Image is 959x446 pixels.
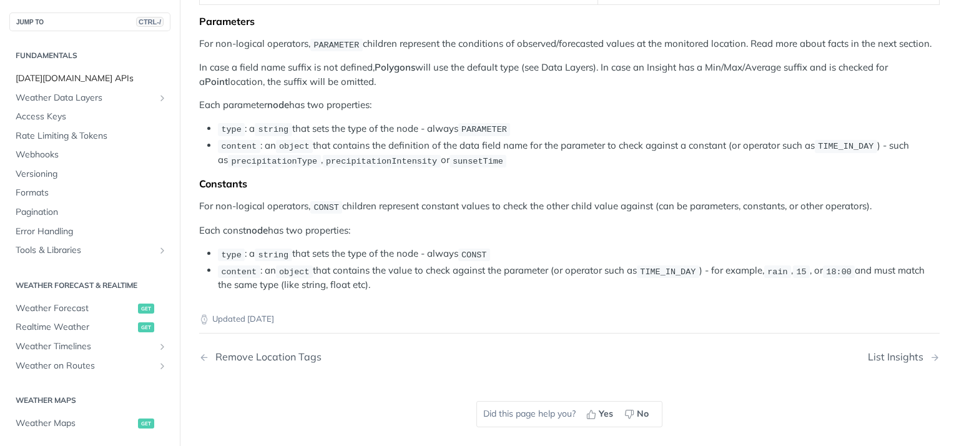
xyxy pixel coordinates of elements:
[16,187,167,199] span: Formats
[9,184,170,202] a: Formats
[199,351,516,363] a: Previous Page: Remove Location Tags
[9,357,170,375] a: Weather on RoutesShow subpages for Weather on Routes
[157,361,167,371] button: Show subpages for Weather on Routes
[221,250,241,259] span: type
[16,168,167,181] span: Versioning
[868,351,940,363] a: Next Page: List Insights
[16,149,167,161] span: Webhooks
[375,61,415,73] strong: Polygons
[199,224,940,238] p: Each const has two properties:
[16,130,167,142] span: Rate Limiting & Tokens
[221,267,257,276] span: content
[231,156,317,166] span: precipitationType
[138,322,154,332] span: get
[9,165,170,184] a: Versioning
[199,313,940,325] p: Updated [DATE]
[138,304,154,314] span: get
[157,245,167,255] button: Show subpages for Tools & Libraries
[9,318,170,337] a: Realtime Weatherget
[461,250,487,259] span: CONST
[582,405,620,424] button: Yes
[246,224,268,236] strong: node
[9,203,170,222] a: Pagination
[199,37,940,51] p: For non-logical operators, children represent the conditions of observed/forecasted values at the...
[16,244,154,257] span: Tools & Libraries
[767,267,787,276] span: rain
[868,351,930,363] div: List Insights
[221,142,257,151] span: content
[199,15,940,27] div: Parameters
[461,125,507,134] span: PARAMETER
[620,405,656,424] button: No
[313,40,359,49] span: PARAMETER
[16,302,135,315] span: Weather Forecast
[136,17,164,27] span: CTRL-/
[16,111,167,123] span: Access Keys
[9,107,170,126] a: Access Keys
[9,127,170,146] a: Rate Limiting & Tokens
[279,142,310,151] span: object
[9,50,170,61] h2: Fundamentals
[16,206,167,219] span: Pagination
[199,199,940,214] p: For non-logical operators, children represent constant values to check the other child value agai...
[205,76,228,87] strong: Point
[476,401,662,427] div: Did this page help you?
[258,125,289,134] span: string
[157,342,167,352] button: Show subpages for Weather Timelines
[16,92,154,104] span: Weather Data Layers
[9,241,170,260] a: Tools & LibrariesShow subpages for Tools & Libraries
[138,419,154,429] span: get
[218,247,940,261] li: : a that sets the type of the node - always
[218,264,940,292] li: : an that contains the value to check against the parameter (or operator such as ) - for example,...
[199,61,940,89] p: In case a field name suffix is not defined, will use the default type (see Data Layers). In case ...
[326,156,437,166] span: precipitationIntensity
[640,267,696,276] span: TIME_IN_DAY
[9,146,170,164] a: Webhooks
[157,93,167,103] button: Show subpages for Weather Data Layers
[637,407,649,420] span: No
[599,407,613,420] span: Yes
[258,250,289,259] span: string
[796,267,806,276] span: 15
[9,299,170,318] a: Weather Forecastget
[9,414,170,433] a: Weather Mapsget
[9,222,170,241] a: Error Handling
[279,267,310,276] span: object
[9,395,170,406] h2: Weather Maps
[9,12,170,31] button: JUMP TOCTRL-/
[818,142,873,151] span: TIME_IN_DAY
[218,122,940,136] li: : a that sets the type of the node - always
[221,125,241,134] span: type
[9,89,170,107] a: Weather Data LayersShow subpages for Weather Data Layers
[9,280,170,291] h2: Weather Forecast & realtime
[199,98,940,112] p: Each parameter has two properties:
[16,321,135,334] span: Realtime Weather
[16,72,167,85] span: [DATE][DOMAIN_NAME] APIs
[199,339,940,375] nav: Pagination Controls
[9,337,170,356] a: Weather TimelinesShow subpages for Weather Timelines
[16,340,154,353] span: Weather Timelines
[16,417,135,430] span: Weather Maps
[313,202,339,212] span: CONST
[199,177,940,190] div: Constants
[453,156,503,166] span: sunsetTime
[16,360,154,372] span: Weather on Routes
[826,267,852,276] span: 18:00
[218,139,940,168] li: : an that contains the definition of the data field name for the parameter to check against a con...
[209,351,322,363] div: Remove Location Tags
[16,225,167,238] span: Error Handling
[267,99,289,111] strong: node
[9,69,170,88] a: [DATE][DOMAIN_NAME] APIs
